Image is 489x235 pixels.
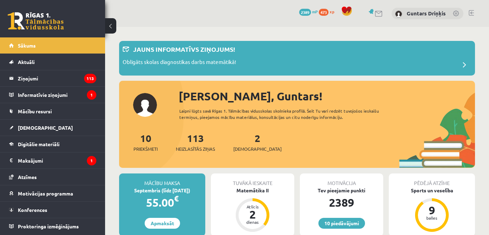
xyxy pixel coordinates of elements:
[174,193,179,204] span: €
[8,12,64,30] a: Rīgas 1. Tālmācības vidusskola
[133,132,158,152] a: 10Priekšmeti
[18,59,35,65] span: Aktuāli
[300,194,383,211] div: 2389
[242,209,263,220] div: 2
[299,9,311,16] span: 2389
[211,187,294,194] div: Matemātika II
[300,173,383,187] div: Motivācija
[330,9,334,14] span: xp
[421,205,442,216] div: 9
[18,223,79,229] span: Proktoringa izmēģinājums
[123,44,471,72] a: Jauns informatīvs ziņojums! Obligāts skolas diagnostikas darbs matemātikā!
[9,70,96,86] a: Ziņojumi113
[119,187,205,194] div: Septembris (līdz [DATE])
[133,44,235,54] p: Jauns informatīvs ziņojums!
[9,152,96,169] a: Maksājumi1
[18,152,96,169] legend: Maksājumi
[407,10,446,17] a: Guntars Driņķis
[179,88,475,105] div: [PERSON_NAME], Guntars!
[18,141,60,147] span: Digitālie materiāli
[9,37,96,54] a: Sākums
[389,187,475,233] a: Sports un veselība 9 balles
[242,220,263,224] div: dienas
[18,87,96,103] legend: Informatīvie ziņojumi
[9,218,96,234] a: Proktoringa izmēģinājums
[18,70,96,86] legend: Ziņojumi
[145,218,180,229] a: Apmaksāt
[18,174,37,180] span: Atzīmes
[9,185,96,201] a: Motivācijas programma
[9,87,96,103] a: Informatīvie ziņojumi1
[389,173,475,187] div: Pēdējā atzīme
[9,120,96,136] a: [DEMOGRAPHIC_DATA]
[319,9,329,16] span: 473
[312,9,318,14] span: mP
[87,90,96,100] i: 1
[233,145,282,152] span: [DEMOGRAPHIC_DATA]
[9,136,96,152] a: Digitālie materiāli
[9,54,96,70] a: Aktuāli
[119,194,205,211] div: 55.00
[421,216,442,220] div: balles
[87,156,96,165] i: 1
[211,173,294,187] div: Tuvākā ieskaite
[300,187,383,194] div: Tev pieejamie punkti
[395,10,402,17] img: Guntars Driņķis
[123,58,236,68] p: Obligāts skolas diagnostikas darbs matemātikā!
[233,132,282,152] a: 2[DEMOGRAPHIC_DATA]
[133,145,158,152] span: Priekšmeti
[18,207,47,213] span: Konferences
[18,190,73,197] span: Motivācijas programma
[211,187,294,233] a: Matemātika II Atlicis 2 dienas
[9,169,96,185] a: Atzīmes
[389,187,475,194] div: Sports un veselība
[18,108,52,114] span: Mācību resursi
[179,108,393,120] div: Laipni lūgts savā Rīgas 1. Tālmācības vidusskolas skolnieka profilā. Šeit Tu vari redzēt tuvojošo...
[9,103,96,119] a: Mācību resursi
[18,42,36,49] span: Sākums
[299,9,318,14] a: 2389 mP
[319,9,338,14] a: 473 xp
[84,74,96,83] i: 113
[119,173,205,187] div: Mācību maksa
[318,218,365,229] a: 10 piedāvājumi
[176,145,215,152] span: Neizlasītās ziņas
[9,202,96,218] a: Konferences
[176,132,215,152] a: 113Neizlasītās ziņas
[242,205,263,209] div: Atlicis
[18,124,73,131] span: [DEMOGRAPHIC_DATA]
